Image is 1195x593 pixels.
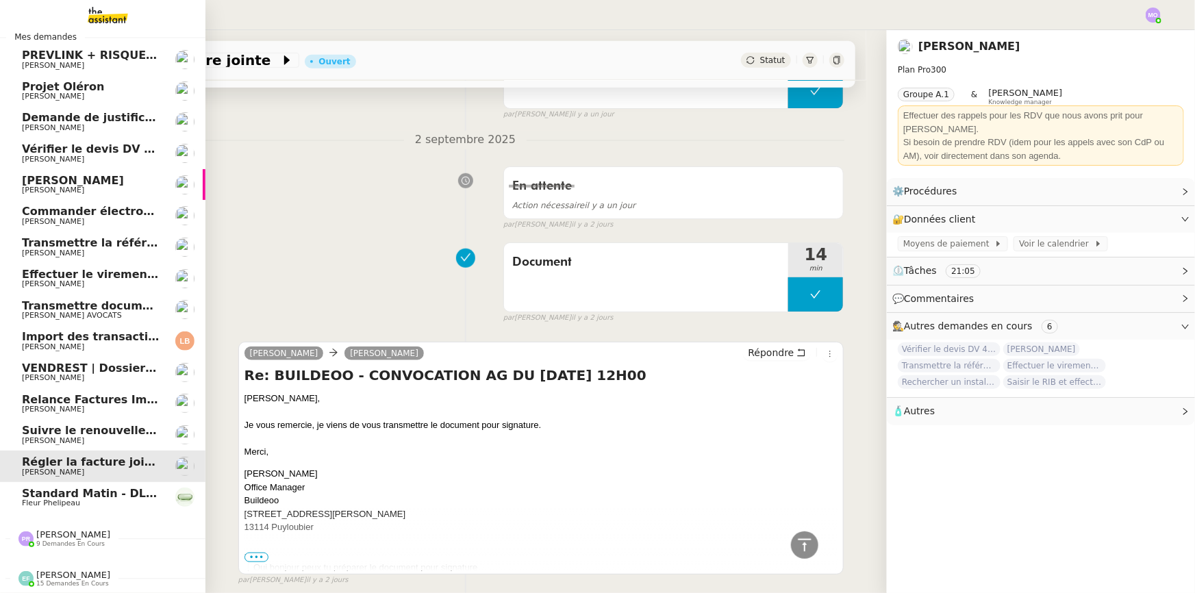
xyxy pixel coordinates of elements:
[512,201,636,210] span: il y a un jour
[244,547,838,561] div: -----
[175,112,194,131] img: users%2FfjlNmCTkLiVoA3HQjY3GA5JXGxb2%2Favatar%2Fstarofservice_97480retdsc0392.png
[503,109,515,121] span: par
[175,457,194,476] img: users%2F2TyHGbgGwwZcFhdWHiwf3arjzPD2%2Favatar%2F1545394186276.jpeg
[512,201,585,210] span: Action nécessaire
[175,206,194,225] img: users%2FfjlNmCTkLiVoA3HQjY3GA5JXGxb2%2Favatar%2Fstarofservice_97480retdsc0392.png
[748,346,794,359] span: Répondre
[887,313,1195,340] div: 🕵️Autres demandes en cours 6
[892,293,980,304] span: 💬
[36,570,110,580] span: [PERSON_NAME]
[22,405,84,414] span: [PERSON_NAME]
[175,488,194,507] img: 7f9b6497-4ade-4d5b-ae17-2cbe23708554
[175,269,194,288] img: users%2F2TyHGbgGwwZcFhdWHiwf3arjzPD2%2Favatar%2F1545394186276.jpeg
[1146,8,1161,23] img: svg
[903,136,1179,162] div: Si besoin de prendre RDV (idem pour les appels avec son CdP ou AM), voir directement dans son age...
[22,362,280,375] span: VENDREST | Dossiers Drive - SCI Gabrielle
[22,142,186,155] span: Vérifier le devis DV 42 427
[503,219,614,231] small: [PERSON_NAME]
[344,347,424,359] a: [PERSON_NAME]
[244,392,838,405] div: [PERSON_NAME],
[1003,375,1106,389] span: Saisir le RIB et effectuer le règlement
[989,99,1053,106] span: Knowledge manager
[175,331,194,351] img: svg
[946,264,981,278] nz-tag: 21:05
[22,436,84,445] span: [PERSON_NAME]
[887,257,1195,284] div: ⏲️Tâches 21:05
[904,186,957,197] span: Procédures
[175,50,194,69] img: users%2FfjlNmCTkLiVoA3HQjY3GA5JXGxb2%2Favatar%2Fstarofservice_97480retdsc0392.png
[22,468,84,477] span: [PERSON_NAME]
[898,359,1001,373] span: Transmettre la référence du carrelage
[989,88,1063,98] span: [PERSON_NAME]
[887,178,1195,205] div: ⚙️Procédures
[898,65,931,75] span: Plan Pro
[931,65,946,75] span: 300
[22,279,84,288] span: [PERSON_NAME]
[238,575,349,586] small: [PERSON_NAME]
[1003,359,1106,373] span: Effectuer le virement pour le dossier [PERSON_NAME]
[904,405,935,416] span: Autres
[898,88,955,101] nz-tag: Groupe A.1
[22,249,84,257] span: [PERSON_NAME]
[1019,237,1094,251] span: Voir le calendrier
[22,155,84,164] span: [PERSON_NAME]
[892,184,964,199] span: ⚙️
[22,205,387,218] span: Commander électroménagers pour [PERSON_NAME] ETANG
[22,311,122,320] span: [PERSON_NAME] AVOCATS
[887,286,1195,312] div: 💬Commentaires
[904,214,976,225] span: Données client
[244,553,269,562] span: •••
[22,393,303,406] span: Relance Factures Impayées - septembre 2025
[404,131,527,149] span: 2 septembre 2025
[22,268,355,281] span: Effectuer le virement pour le dossier [PERSON_NAME]
[904,293,974,304] span: Commentaires
[244,467,838,481] div: [PERSON_NAME]
[238,575,250,586] span: par
[175,238,194,257] img: users%2F2TyHGbgGwwZcFhdWHiwf3arjzPD2%2Favatar%2F1545394186276.jpeg
[788,263,843,275] span: min
[22,299,336,312] span: Transmettre documents URSSAF au Cabinet Delery
[898,342,1001,356] span: Vérifier le devis DV 42 427
[892,212,981,227] span: 🔐
[892,265,992,276] span: ⏲️
[887,206,1195,233] div: 🔐Données client
[22,499,80,507] span: Fleur Phelipeau
[18,571,34,586] img: svg
[175,81,194,101] img: users%2FfjlNmCTkLiVoA3HQjY3GA5JXGxb2%2Favatar%2Fstarofservice_97480retdsc0392.png
[22,342,84,351] span: [PERSON_NAME]
[22,92,84,101] span: [PERSON_NAME]
[22,111,354,124] span: Demande de justificatifs Pennylane - septembre 2025
[36,540,105,548] span: 9 demandes en cours
[175,363,194,382] img: users%2FfjlNmCTkLiVoA3HQjY3GA5JXGxb2%2Favatar%2Fstarofservice_97480retdsc0392.png
[1003,342,1080,356] span: [PERSON_NAME]
[512,252,781,273] span: Document
[903,109,1179,136] div: Effectuer des rappels pour les RDV que nous avons prit pour [PERSON_NAME].
[244,481,838,494] div: Office Manager
[22,123,84,132] span: [PERSON_NAME]
[306,575,348,586] span: il y a 2 jours
[788,247,843,263] span: 14
[571,219,613,231] span: il y a 2 jours
[175,300,194,319] img: users%2F747wGtPOU8c06LfBMyRxetZoT1v2%2Favatar%2Fnokpict.jpg
[175,144,194,163] img: users%2F2TyHGbgGwwZcFhdWHiwf3arjzPD2%2Favatar%2F1545394186276.jpeg
[244,366,838,385] h4: Re: BUILDEOO - CONVOCATION AG DU [DATE] 12H00
[244,418,838,432] div: Je vous remercie, je viens de vous transmettre le document pour signature.
[18,531,34,546] img: svg
[892,405,935,416] span: 🧴
[22,186,84,194] span: [PERSON_NAME]
[571,109,614,121] span: il y a un jour
[22,487,163,500] span: Standard Matin - DLAB
[892,320,1064,331] span: 🕵️
[898,375,1001,389] span: Rechercher un installateur de porte blindée
[760,55,785,65] span: Statut
[503,219,515,231] span: par
[22,80,104,93] span: Projet Oléron
[22,49,268,62] span: PREVLINK + RISQUES PROFESSIONNELS
[904,265,937,276] span: Tâches
[22,424,277,437] span: Suivre le renouvellement produit Trimble
[22,330,297,343] span: Import des transaction CB - septembre 2025
[971,88,977,105] span: &
[175,394,194,413] img: users%2FfjlNmCTkLiVoA3HQjY3GA5JXGxb2%2Favatar%2Fstarofservice_97480retdsc0392.png
[503,312,515,324] span: par
[989,88,1063,105] app-user-label: Knowledge manager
